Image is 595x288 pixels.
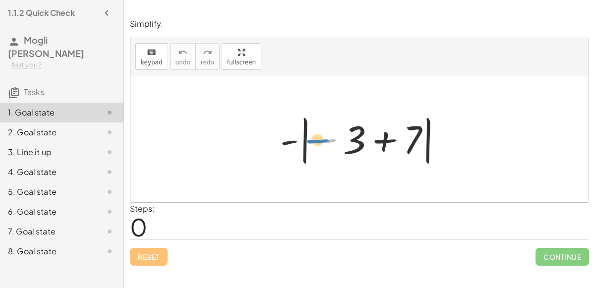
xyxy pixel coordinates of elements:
span: Mogli [PERSON_NAME] [8,34,84,59]
div: 4. Goal state [8,166,88,178]
i: Task not started. [104,107,116,118]
div: 5. Goal state [8,186,88,198]
i: redo [203,47,212,58]
i: Task not started. [104,206,116,218]
div: 7. Goal state [8,226,88,237]
button: fullscreen [222,43,261,70]
div: 6. Goal state [8,206,88,218]
span: keypad [141,59,163,66]
span: undo [176,59,190,66]
button: redoredo [195,43,220,70]
h4: 1.1.2 Quick Check [8,7,75,19]
span: 0 [130,212,147,242]
label: Steps: [130,203,155,214]
div: 2. Goal state [8,126,88,138]
i: Task not started. [104,245,116,257]
div: 1. Goal state [8,107,88,118]
div: Not you? [12,60,116,70]
span: redo [201,59,214,66]
i: Task not started. [104,126,116,138]
i: Task not started. [104,166,116,178]
span: Tasks [24,87,44,97]
p: Simplify. [130,18,589,30]
i: Task not started. [104,146,116,158]
i: undo [178,47,187,58]
button: undoundo [170,43,196,70]
i: Task not started. [104,186,116,198]
div: 8. Goal state [8,245,88,257]
button: keyboardkeypad [135,43,168,70]
i: keyboard [147,47,156,58]
div: 3. Line it up [8,146,88,158]
span: fullscreen [227,59,256,66]
i: Task not started. [104,226,116,237]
